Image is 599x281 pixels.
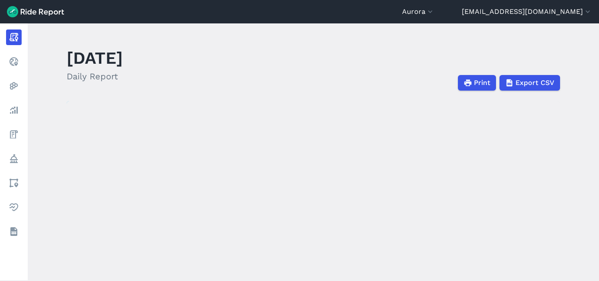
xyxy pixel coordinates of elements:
[6,54,22,69] a: Realtime
[458,75,496,91] button: Print
[6,127,22,142] a: Fees
[6,78,22,94] a: Heatmaps
[6,102,22,118] a: Analyze
[6,151,22,167] a: Policy
[7,6,64,17] img: Ride Report
[67,46,123,70] h1: [DATE]
[6,29,22,45] a: Report
[515,78,554,88] span: Export CSV
[6,175,22,191] a: Areas
[67,70,123,83] h2: Daily Report
[499,75,560,91] button: Export CSV
[6,224,22,239] a: Datasets
[6,199,22,215] a: Health
[474,78,490,88] span: Print
[402,7,435,17] button: Aurora
[462,7,592,17] button: [EMAIL_ADDRESS][DOMAIN_NAME]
